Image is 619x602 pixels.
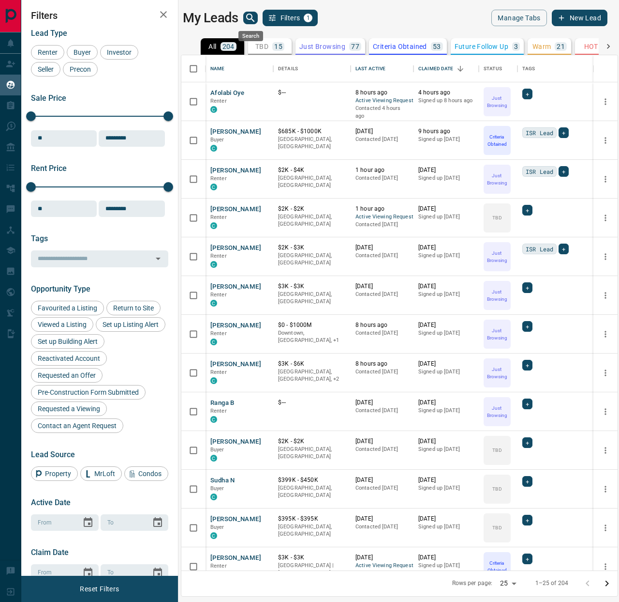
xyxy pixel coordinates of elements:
[278,523,346,538] p: [GEOGRAPHIC_DATA], [GEOGRAPHIC_DATA]
[526,477,529,486] span: +
[485,133,510,148] p: Criteria Obtained
[278,252,346,267] p: [GEOGRAPHIC_DATA], [GEOGRAPHIC_DATA]
[355,105,409,120] p: Contacted 4 hours ago
[210,321,261,330] button: [PERSON_NAME]
[210,300,217,307] div: condos.ca
[31,385,146,400] div: Pre-Construction Form Submitted
[210,455,217,462] div: condos.ca
[210,145,217,152] div: condos.ca
[418,282,474,291] p: [DATE]
[278,205,346,213] p: $2K - $2K
[526,399,529,409] span: +
[151,252,165,265] button: Open
[210,244,261,253] button: [PERSON_NAME]
[355,329,409,337] p: Contacted [DATE]
[278,562,346,585] p: Toronto
[522,515,532,525] div: +
[70,48,94,56] span: Buyer
[210,106,217,113] div: condos.ca
[454,62,467,76] button: Sort
[34,321,90,328] span: Viewed a Listing
[273,55,351,82] div: Details
[559,166,569,177] div: +
[522,476,532,487] div: +
[210,563,227,569] span: Renter
[299,43,345,50] p: Just Browsing
[485,288,510,303] p: Just Browsing
[552,10,607,26] button: New Lead
[485,559,510,574] p: Criteria Obtained
[598,94,613,109] button: more
[562,128,565,138] span: +
[557,43,565,50] p: 21
[418,97,474,105] p: Signed up 8 hours ago
[355,291,409,298] p: Contacted [DATE]
[210,339,217,345] div: condos.ca
[278,368,346,383] p: North York, Toronto
[278,554,346,562] p: $3K - $3K
[222,43,235,50] p: 204
[31,548,69,557] span: Claim Date
[479,55,517,82] div: Status
[526,167,553,176] span: ISR Lead
[31,45,64,60] div: Renter
[522,399,532,409] div: +
[210,205,261,214] button: [PERSON_NAME]
[355,213,409,221] span: Active Viewing Request
[78,513,98,532] button: Choose date
[418,244,474,252] p: [DATE]
[598,521,613,535] button: more
[485,172,510,186] p: Just Browsing
[532,43,551,50] p: Warm
[210,554,261,563] button: [PERSON_NAME]
[492,447,501,454] p: TBD
[559,127,569,138] div: +
[485,366,510,380] p: Just Browsing
[413,55,479,82] div: Claimed Date
[355,484,409,492] p: Contacted [DATE]
[278,515,346,523] p: $395K - $395K
[351,55,413,82] div: Last Active
[526,205,529,215] span: +
[210,447,224,453] span: Buyer
[99,321,162,328] span: Set up Listing Alert
[418,476,474,484] p: [DATE]
[492,524,501,531] p: TBD
[31,301,104,315] div: Favourited a Listing
[418,554,474,562] p: [DATE]
[210,532,217,539] div: condos.ca
[373,43,427,50] p: Criteria Obtained
[526,283,529,293] span: +
[210,175,227,182] span: Renter
[210,399,235,408] button: Ranga B
[66,65,94,73] span: Precon
[522,360,532,370] div: +
[148,513,167,532] button: Choose date
[597,574,617,593] button: Go to next page
[31,62,60,77] div: Seller
[522,205,532,216] div: +
[418,515,474,523] p: [DATE]
[210,330,227,337] span: Renter
[355,368,409,376] p: Contacted [DATE]
[34,48,61,56] span: Renter
[418,252,474,260] p: Signed up [DATE]
[598,559,613,574] button: more
[110,304,157,312] span: Return to Site
[278,329,346,344] p: Toronto
[31,334,104,349] div: Set up Building Alert
[263,10,318,26] button: Filters1
[103,48,135,56] span: Investor
[418,360,474,368] p: [DATE]
[278,360,346,368] p: $3K - $6K
[355,407,409,415] p: Contacted [DATE]
[485,94,510,109] p: Just Browsing
[210,89,244,98] button: Afolabi Oye
[278,476,346,484] p: $399K - $450K
[355,97,409,105] span: Active Viewing Request
[598,482,613,496] button: more
[433,43,441,50] p: 53
[31,10,168,21] h2: Filters
[210,184,217,190] div: condos.ca
[31,93,66,103] span: Sale Price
